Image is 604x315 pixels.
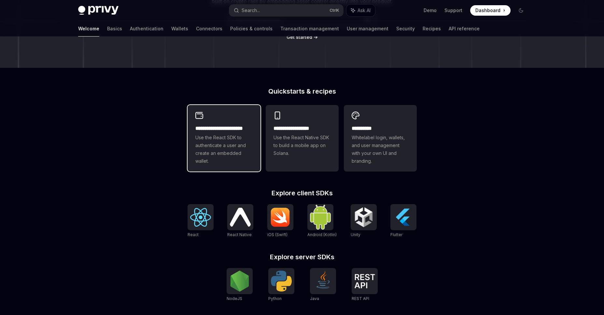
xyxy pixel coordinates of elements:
span: Java [310,296,319,301]
a: PythonPython [268,268,294,302]
img: NodeJS [229,271,250,292]
img: Unity [353,207,374,228]
a: JavaJava [310,268,336,302]
a: Get started [287,34,312,40]
a: User management [347,21,388,37]
a: **** *****Whitelabel login, wallets, and user management with your own UI and branding. [344,105,417,172]
span: NodeJS [227,296,242,301]
img: React [190,208,211,227]
h2: Explore server SDKs [188,254,417,260]
a: Security [396,21,415,37]
img: iOS (Swift) [270,207,291,227]
a: Recipes [423,21,441,37]
a: React NativeReact Native [227,204,253,238]
a: Transaction management [280,21,339,37]
span: Whitelabel login, wallets, and user management with your own UI and branding. [352,134,409,165]
a: **** **** **** ***Use the React Native SDK to build a mobile app on Solana. [266,105,339,172]
div: Search... [242,7,260,14]
a: Wallets [171,21,188,37]
img: Flutter [393,207,414,228]
span: iOS (Swift) [267,232,288,237]
span: Android (Kotlin) [307,232,337,237]
span: Python [268,296,282,301]
a: Welcome [78,21,99,37]
span: Unity [351,232,360,237]
h2: Quickstarts & recipes [188,88,417,95]
span: Use the React Native SDK to build a mobile app on Solana. [274,134,331,157]
a: UnityUnity [351,204,377,238]
span: Ask AI [358,7,371,14]
img: Android (Kotlin) [310,205,331,229]
span: Ctrl K [330,8,339,13]
img: React Native [230,208,251,226]
a: REST APIREST API [352,268,378,302]
a: Demo [424,7,437,14]
a: NodeJSNodeJS [227,268,253,302]
span: Use the React SDK to authenticate a user and create an embedded wallet. [195,134,253,165]
a: FlutterFlutter [390,204,416,238]
a: Support [444,7,462,14]
a: ReactReact [188,204,214,238]
span: React [188,232,199,237]
button: Toggle dark mode [516,5,526,16]
span: Dashboard [475,7,500,14]
a: Connectors [196,21,222,37]
button: Ask AI [346,5,375,16]
span: REST API [352,296,369,301]
span: React Native [227,232,252,237]
img: dark logo [78,6,119,15]
img: REST API [354,274,375,288]
a: Authentication [130,21,163,37]
a: Dashboard [470,5,511,16]
a: API reference [449,21,480,37]
a: Android (Kotlin)Android (Kotlin) [307,204,337,238]
a: Policies & controls [230,21,273,37]
a: iOS (Swift)iOS (Swift) [267,204,293,238]
h2: Explore client SDKs [188,190,417,196]
a: Basics [107,21,122,37]
span: Flutter [390,232,402,237]
img: Python [271,271,292,292]
button: Search...CtrlK [229,5,343,16]
img: Java [313,271,333,292]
